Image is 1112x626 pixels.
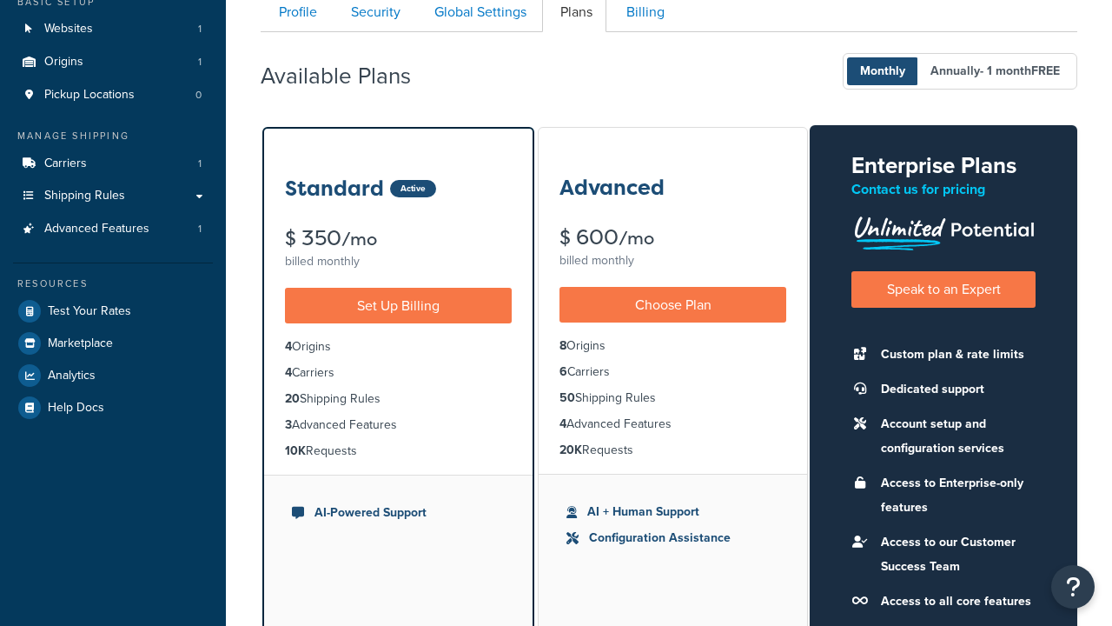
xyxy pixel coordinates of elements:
img: Unlimited Potential [851,210,1036,250]
a: Advanced Features 1 [13,213,213,245]
div: Resources [13,276,213,291]
li: Carriers [285,363,512,383]
a: Carriers 1 [13,148,213,180]
a: Pickup Locations 0 [13,79,213,111]
strong: 20 [285,390,300,408]
h2: Enterprise Plans [851,153,1036,178]
li: Shipping Rules [285,390,512,409]
strong: 8 [559,336,566,355]
li: Origins [559,336,786,356]
li: Custom plan & rate limits [872,343,1036,367]
li: Dedicated support [872,377,1036,402]
li: AI-Powered Support [292,503,505,523]
strong: 4 [559,415,566,433]
button: Open Resource Center [1051,565,1095,609]
span: Help Docs [48,401,104,416]
li: Access to our Customer Success Team [872,530,1036,579]
span: - 1 month [980,62,1060,80]
div: $ 350 [285,228,512,250]
strong: 4 [285,363,292,382]
li: Configuration Assistance [566,529,779,548]
li: Advanced Features [285,416,512,435]
li: Access to all core features [872,589,1036,614]
a: Choose Plan [559,287,786,323]
h3: Advanced [559,176,665,199]
strong: 10K [285,442,306,460]
span: Annually [917,57,1073,85]
a: Websites 1 [13,13,213,45]
li: Carriers [13,148,213,180]
a: Test Your Rates [13,296,213,327]
span: 0 [195,88,202,103]
li: Origins [285,337,512,356]
b: FREE [1031,62,1060,80]
p: Contact us for pricing [851,177,1036,202]
li: Carriers [559,363,786,382]
a: Origins 1 [13,46,213,78]
li: Advanced Features [559,415,786,434]
span: 1 [198,55,202,70]
strong: 20K [559,441,582,459]
span: 1 [198,22,202,37]
li: Websites [13,13,213,45]
li: Requests [559,441,786,460]
div: $ 600 [559,227,786,249]
h3: Standard [285,177,384,200]
span: Monthly [847,57,918,85]
div: billed monthly [285,250,512,274]
span: Origins [44,55,83,70]
strong: 50 [559,389,575,407]
span: 1 [198,222,202,236]
button: Monthly Annually- 1 monthFREE [843,53,1077,90]
div: Manage Shipping [13,129,213,143]
li: Requests [285,442,512,461]
span: Shipping Rules [44,189,125,203]
span: Websites [44,22,93,37]
strong: 3 [285,416,292,434]
span: Test Your Rates [48,304,131,319]
a: Help Docs [13,392,213,423]
strong: 4 [285,337,292,356]
span: 1 [198,156,202,171]
li: Account setup and configuration services [872,412,1036,461]
small: /mo [341,227,377,251]
a: Analytics [13,360,213,391]
div: Active [390,180,436,197]
a: Speak to an Expert [851,271,1036,307]
li: Pickup Locations [13,79,213,111]
a: Set Up Billing [285,288,512,323]
h2: Available Plans [261,63,437,89]
a: Marketplace [13,328,213,359]
li: Origins [13,46,213,78]
span: Analytics [48,369,96,383]
span: Carriers [44,156,87,171]
span: Advanced Features [44,222,149,236]
strong: 6 [559,363,567,381]
li: AI + Human Support [566,503,779,522]
li: Shipping Rules [559,389,786,408]
span: Pickup Locations [44,88,135,103]
small: /mo [619,226,654,250]
a: Shipping Rules [13,180,213,212]
div: billed monthly [559,249,786,273]
span: Marketplace [48,336,113,351]
li: Access to Enterprise-only features [872,471,1036,520]
li: Advanced Features [13,213,213,245]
